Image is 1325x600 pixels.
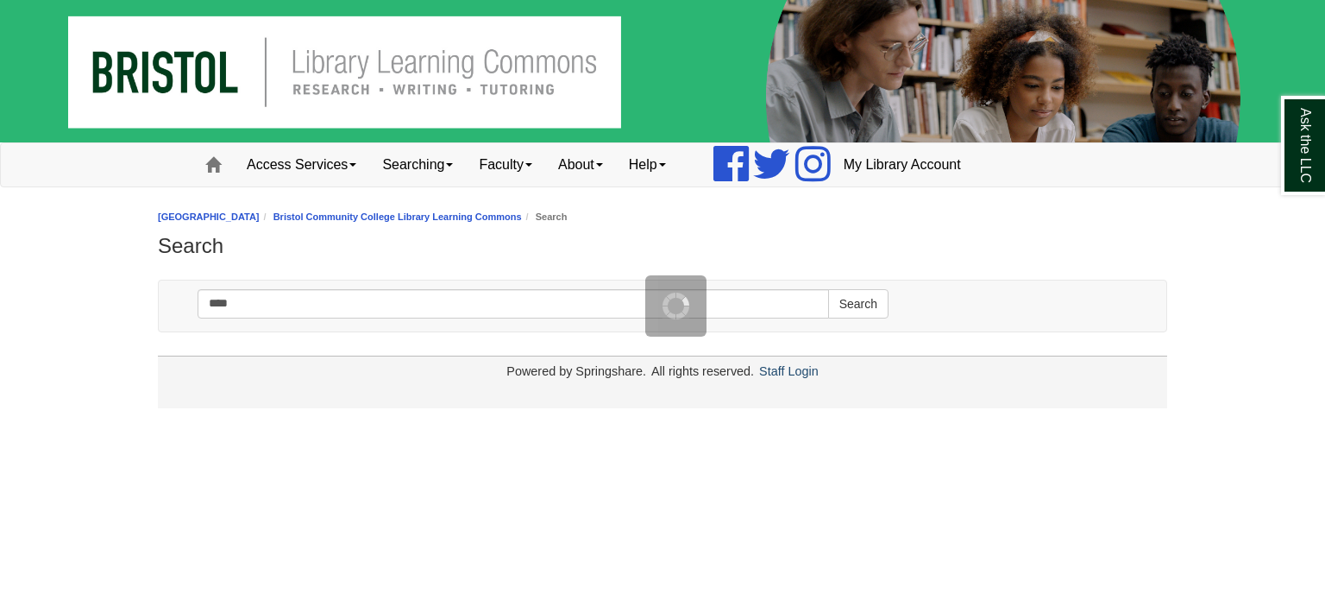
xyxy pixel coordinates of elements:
a: Searching [369,143,466,186]
a: My Library Account [831,143,974,186]
a: Help [616,143,679,186]
a: Bristol Community College Library Learning Commons [273,212,522,222]
a: Faculty [466,143,545,186]
nav: breadcrumb [158,209,1167,225]
li: Search [522,209,568,225]
div: All rights reserved. [649,364,757,378]
a: Staff Login [759,364,819,378]
button: Search [828,289,889,319]
div: Powered by Springshare. [504,364,649,378]
img: Working... [662,293,689,319]
a: Access Services [234,143,369,186]
a: [GEOGRAPHIC_DATA] [158,212,260,222]
a: About [545,143,616,186]
h1: Search [158,234,1167,258]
